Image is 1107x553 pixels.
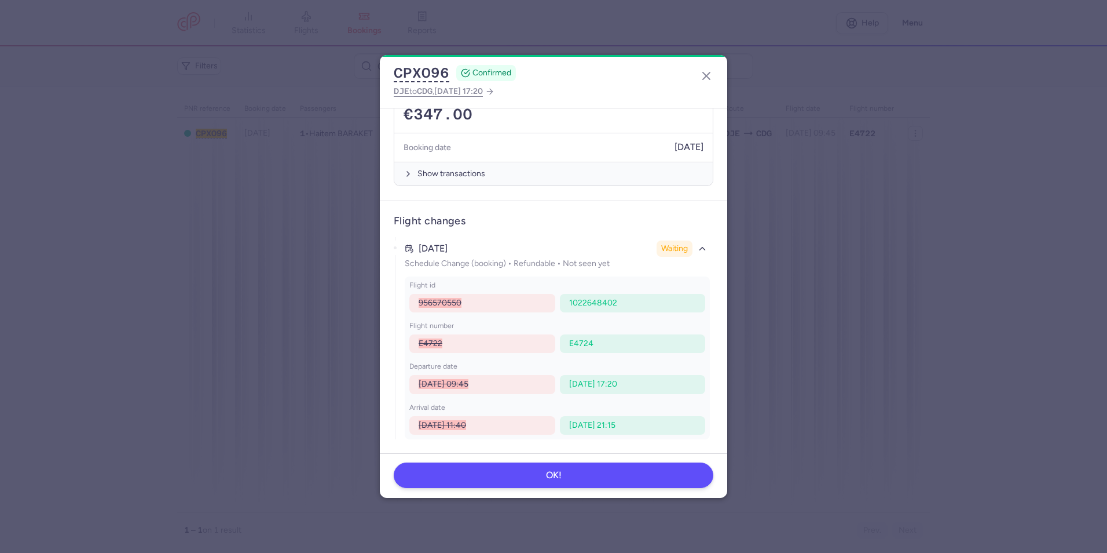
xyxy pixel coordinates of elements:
[394,162,713,185] button: Show transactions
[569,339,593,348] span: E4724
[419,339,442,348] span: E4722
[394,84,483,99] span: to ,
[675,142,703,152] span: [DATE]
[409,403,705,412] p: arrival date
[569,420,615,430] span: [DATE] 21:15
[404,106,472,123] span: €347.00
[409,362,705,370] p: departure date
[419,243,448,254] time: [DATE]
[394,463,713,488] button: OK!
[569,379,617,389] span: [DATE] 17:20
[417,86,432,96] span: CDG
[546,470,562,481] span: OK!
[394,64,449,82] button: CPXO96
[401,237,713,272] button: [DATE]WaitingSchedule Change (booking) • Refundable • Not seen yet
[409,322,705,330] p: flight number
[409,281,705,289] p: flight id
[419,298,461,308] span: 956570550
[405,259,710,268] p: Schedule Change (booking) • Refundable • Not seen yet
[419,379,468,389] span: [DATE] 09:45
[394,86,409,96] span: DJE
[394,84,494,99] a: DJEtoCDG,[DATE] 17:20
[419,420,466,430] span: [DATE] 11:40
[661,243,688,254] span: Waiting
[404,140,451,155] h5: Booking date
[434,86,483,96] span: [DATE] 17:20
[569,298,617,308] span: 1022648402
[394,214,465,228] h3: Flight changes
[472,67,511,79] span: CONFIRMED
